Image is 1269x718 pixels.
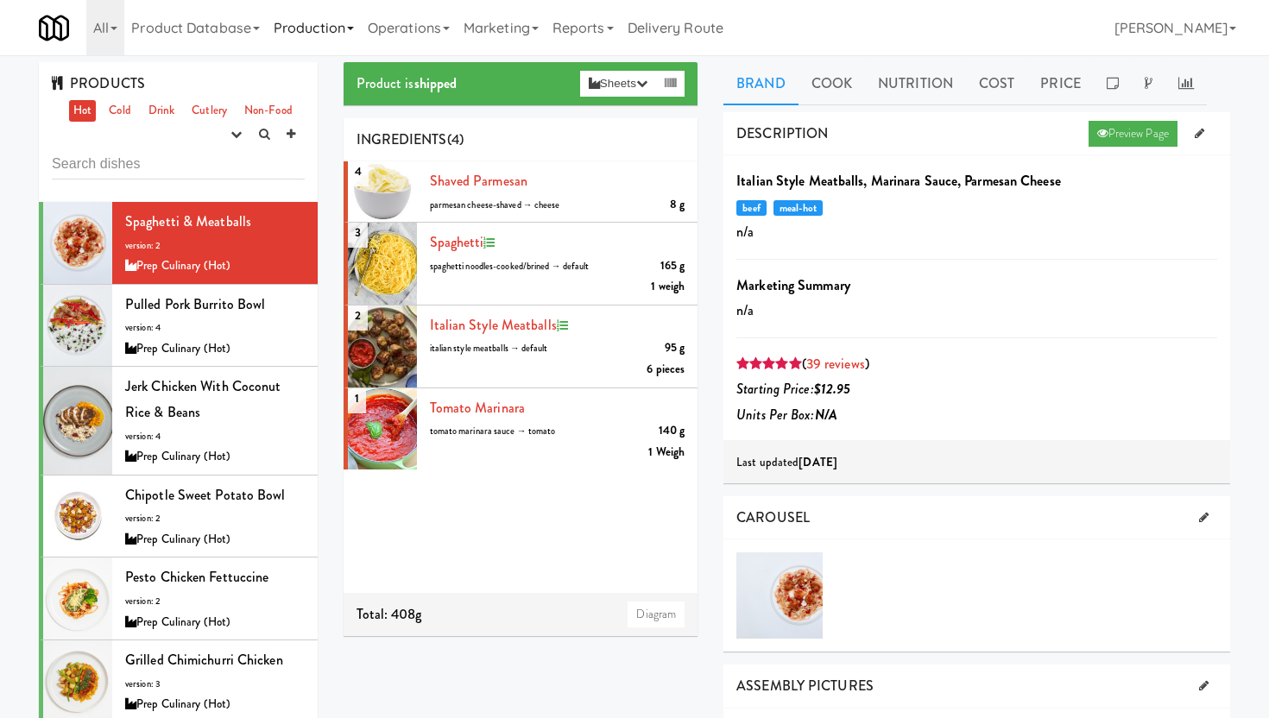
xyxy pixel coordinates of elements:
[430,232,484,252] a: spaghetti
[240,100,297,122] a: Non-Food
[125,376,281,422] span: Jerk Chicken with Coconut Rice & Beans
[125,338,305,360] div: Prep Culinary (Hot)
[660,255,685,277] div: 165 g
[39,285,318,368] li: Pulled Pork Burrito Bowlversion: 4Prep Culinary (Hot)
[723,62,799,105] a: Brand
[39,367,318,475] li: Jerk Chicken with Coconut Rice & Beansversion: 4Prep Culinary (Hot)
[814,379,851,399] b: $12.95
[647,359,685,381] div: 6 pieces
[125,255,305,277] div: Prep Culinary (Hot)
[104,100,135,122] a: Cold
[483,237,495,249] i: Recipe
[430,342,548,355] span: italian style meatballs → default
[39,476,318,558] li: Chipotle Sweet Potato Bowlversion: 2Prep Culinary (Hot)
[348,217,368,248] span: 3
[125,595,161,608] span: version: 2
[348,156,369,186] span: 4
[799,454,837,470] b: [DATE]
[125,294,265,314] span: Pulled Pork Burrito Bowl
[144,100,180,122] a: Drink
[736,123,828,143] span: DESCRIPTION
[348,383,366,413] span: 1
[125,512,161,525] span: version: 2
[125,485,286,505] span: Chipotle Sweet Potato Bowl
[125,567,268,587] span: Pesto Chicken Fettuccine
[736,676,874,696] span: ASSEMBLY PICTURES
[125,239,161,252] span: version: 2
[344,388,698,470] li: 1Tomato Marinara140 gtomato marinara sauce → tomato1 Weigh
[736,351,1217,377] div: ( )
[430,425,556,438] span: tomato marinara sauce → tomato
[430,315,557,335] a: Italian Style Meatballs
[447,129,464,149] span: (4)
[736,379,850,399] i: Starting Price:
[357,604,422,624] span: Total: 408g
[125,430,161,443] span: version: 4
[1027,62,1094,105] a: Price
[628,601,685,627] a: Diagram
[815,405,837,425] b: N/A
[806,354,865,374] a: 39 reviews
[670,194,685,216] div: 8 g
[736,298,1217,324] p: n/a
[125,612,305,633] div: Prep Culinary (Hot)
[665,337,685,359] div: 95 g
[69,100,96,122] a: Hot
[125,446,305,468] div: Prep Culinary (Hot)
[125,529,305,551] div: Prep Culinary (Hot)
[736,507,810,527] span: CAROUSEL
[865,62,966,105] a: Nutrition
[430,260,590,273] span: spaghetti noodles-cooked/brined → default
[125,321,161,334] span: version: 4
[580,71,656,97] button: Sheets
[799,62,865,105] a: Cook
[125,694,305,715] div: Prep Culinary (Hot)
[648,442,685,463] div: 1 Weigh
[557,320,568,331] i: Recipe
[736,219,1217,245] p: n/a
[430,198,560,211] span: parmesan cheese-shaved → cheese
[39,13,69,43] img: Micromart
[414,73,458,93] b: shipped
[357,73,458,93] span: Product is
[125,211,251,231] span: Spaghetti & Meatballs
[125,650,283,670] span: Grilled Chimichurri Chicken
[736,275,850,295] b: Marketing Summary
[773,200,823,216] span: meal-hot
[1089,121,1177,147] a: Preview Page
[52,73,145,93] span: PRODUCTS
[430,171,528,191] a: Shaved Parmesan
[736,200,767,216] span: beef
[344,223,698,305] li: 3spaghetti165 gspaghetti noodles-cooked/brined → default1 weigh
[736,454,837,470] span: Last updated
[52,148,305,179] input: Search dishes
[187,100,231,122] a: Cutlery
[659,420,685,442] div: 140 g
[125,677,161,690] span: version: 3
[344,305,698,388] li: 2Italian Style Meatballs95 gitalian style meatballs → default6 pieces
[357,129,447,149] span: INGREDIENTS
[430,398,526,418] a: Tomato Marinara
[39,557,318,640] li: Pesto Chicken Fettuccineversion: 2Prep Culinary (Hot)
[39,202,318,285] li: Spaghetti & Meatballsversion: 2Prep Culinary (Hot)
[348,300,368,331] span: 2
[651,276,685,298] div: 1 weigh
[736,171,1061,191] b: Italian Style Meatballs, Marinara Sauce, Parmesan Cheese
[966,62,1027,105] a: Cost
[736,405,837,425] i: Units Per Box:
[344,161,698,223] li: 4Shaved Parmesan8 gparmesan cheese-shaved → cheese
